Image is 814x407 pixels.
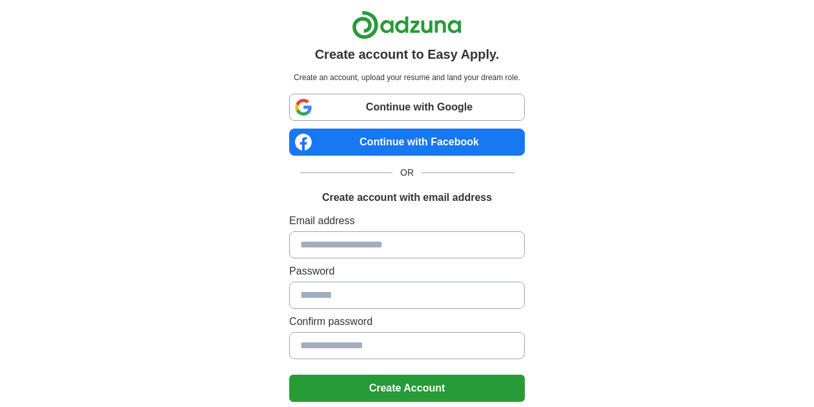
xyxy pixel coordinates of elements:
p: Create an account, upload your resume and land your dream role. [292,72,522,83]
h1: Create account to Easy Apply. [315,45,500,64]
a: Continue with Google [289,94,525,121]
label: Confirm password [289,314,525,329]
button: Create Account [289,375,525,402]
span: OR [392,166,422,180]
h1: Create account with email address [322,190,492,205]
label: Email address [289,213,525,229]
a: Continue with Facebook [289,129,525,156]
label: Password [289,264,525,279]
img: Adzuna logo [352,10,462,39]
